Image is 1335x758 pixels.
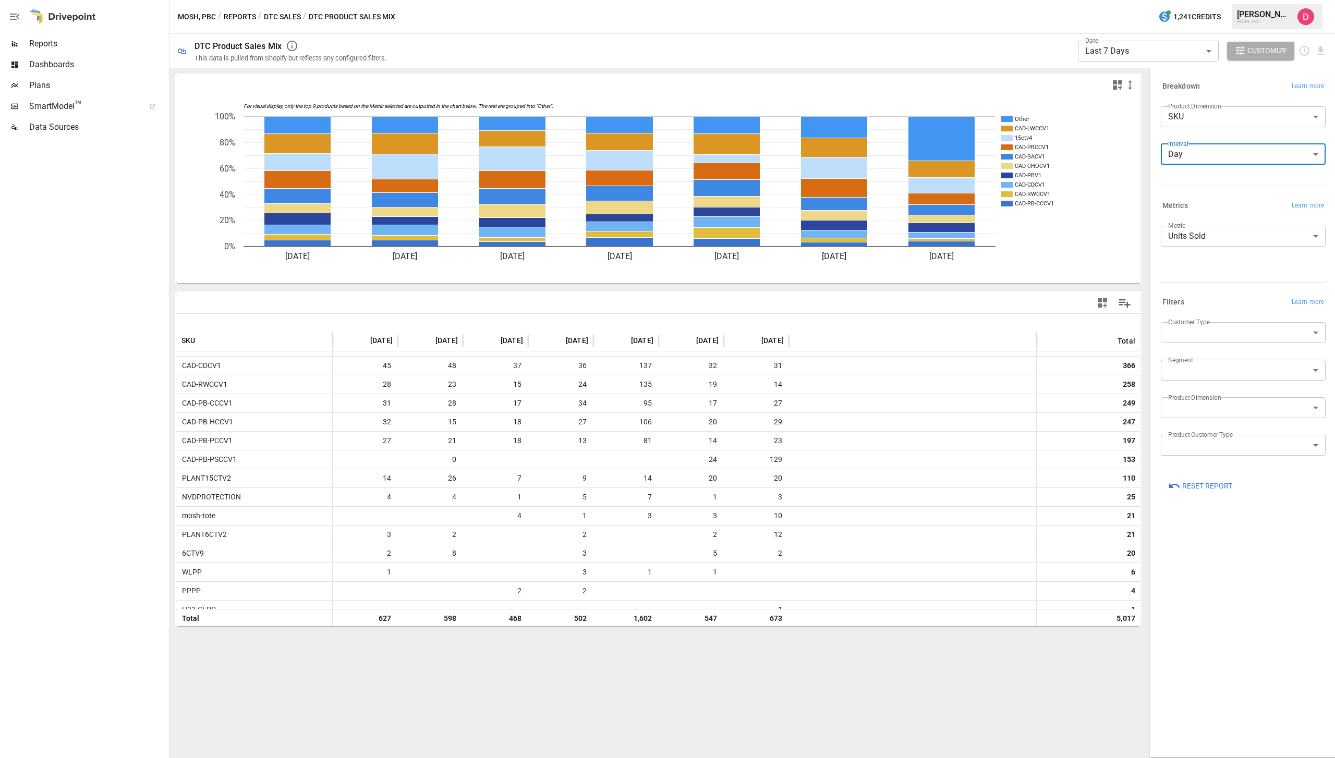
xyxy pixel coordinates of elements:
text: CAD-CDCV1 [1015,181,1045,188]
span: 8 [403,544,458,563]
button: 1,241Credits [1154,7,1225,27]
span: Reports [29,38,167,50]
span: 1 [468,488,523,506]
label: Date [1085,36,1098,45]
span: SmartModel [29,100,138,113]
span: 1 [729,601,784,619]
div: 21 [1127,525,1135,544]
text: CAD-PBV1 [1015,172,1041,179]
span: 3 [729,488,784,506]
span: 0 [403,450,458,469]
button: Manage Columns [1113,291,1136,315]
span: 28 [338,375,393,394]
svg: A chart. [176,95,1140,283]
div: 1 [1131,601,1135,619]
span: Dashboards [29,58,167,71]
span: PLANT6CTV2 [178,530,227,539]
div: 25 [1127,488,1135,506]
div: 247 [1123,413,1135,431]
div: Units Sold [1161,226,1326,247]
button: Sort [550,334,565,348]
span: [DATE] [696,335,719,346]
div: Day [1161,144,1326,165]
div: Andrew Horton [1297,8,1314,25]
span: 3 [599,507,653,525]
span: CAD-PB-HCCV1 [178,418,233,426]
span: 9 [533,469,588,487]
span: 2 [664,525,719,544]
span: 2 [338,544,393,563]
span: CAD-PB-PSCCV1 [178,455,237,463]
span: 673 [729,609,784,628]
div: 258 [1123,375,1135,394]
button: Sort [615,334,630,348]
span: 18 [468,413,523,431]
span: 48 [403,357,458,375]
span: 32 [338,413,393,431]
span: 31 [729,357,784,375]
span: 2 [533,525,588,544]
span: 129 [729,450,784,469]
span: 10 [729,507,784,525]
h6: Breakdown [1162,81,1200,92]
text: CAD-CHOCV1 [1015,163,1050,169]
span: 23 [403,375,458,394]
span: 135 [599,375,653,394]
span: [DATE] [761,335,784,346]
span: Total [178,614,199,622]
text: 80% [220,138,235,148]
label: Product Dimension [1168,102,1221,111]
span: Reset Report [1182,480,1232,493]
span: 14 [729,375,784,394]
text: [DATE] [500,251,525,261]
span: 28 [403,394,458,412]
span: 20 [664,469,719,487]
span: 23 [729,432,784,450]
span: 27 [533,413,588,431]
span: 20 [729,469,784,487]
span: 1 [599,563,653,581]
button: Sort [746,334,760,348]
label: Segment [1168,356,1193,364]
div: 153 [1123,450,1135,469]
span: 31 [338,394,393,412]
button: Reset Report [1161,476,1240,495]
span: 15 [468,375,523,394]
span: 5 [533,488,588,506]
text: 40% [220,190,235,200]
span: 1 [338,563,393,581]
span: 468 [468,609,523,628]
text: [DATE] [714,251,739,261]
span: 17 [664,394,719,412]
label: Customer Type [1168,317,1210,326]
span: NVDPROTECTION [178,493,241,501]
div: DTC Product Sales Mix [195,41,282,51]
h6: Filters [1162,297,1184,308]
span: Learn more [1292,297,1324,308]
div: SKU [1161,106,1326,127]
span: 12 [729,525,784,544]
button: Sort [681,334,695,348]
text: CAD-PB-CCCV1 [1015,200,1054,207]
div: / [303,10,307,23]
span: Last 7 Days [1085,46,1129,56]
span: CAD-RWCCV1 [178,380,227,388]
div: [PERSON_NAME] [1237,9,1291,19]
span: 14 [664,432,719,450]
div: 366 [1123,357,1135,375]
span: 36 [533,357,588,375]
h6: Metrics [1162,200,1188,212]
span: 6CTV9 [178,549,204,557]
div: 6 [1131,563,1135,581]
span: 17 [468,394,523,412]
div: 197 [1123,432,1135,450]
span: 3 [664,507,719,525]
button: Andrew Horton [1291,2,1320,31]
span: Learn more [1292,201,1324,211]
label: Metric [1168,221,1185,230]
span: 3 [338,525,393,544]
text: 100% [215,112,235,121]
div: 🛍 [178,46,186,56]
text: [DATE] [608,251,632,261]
label: Product Customer Type [1168,430,1233,439]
